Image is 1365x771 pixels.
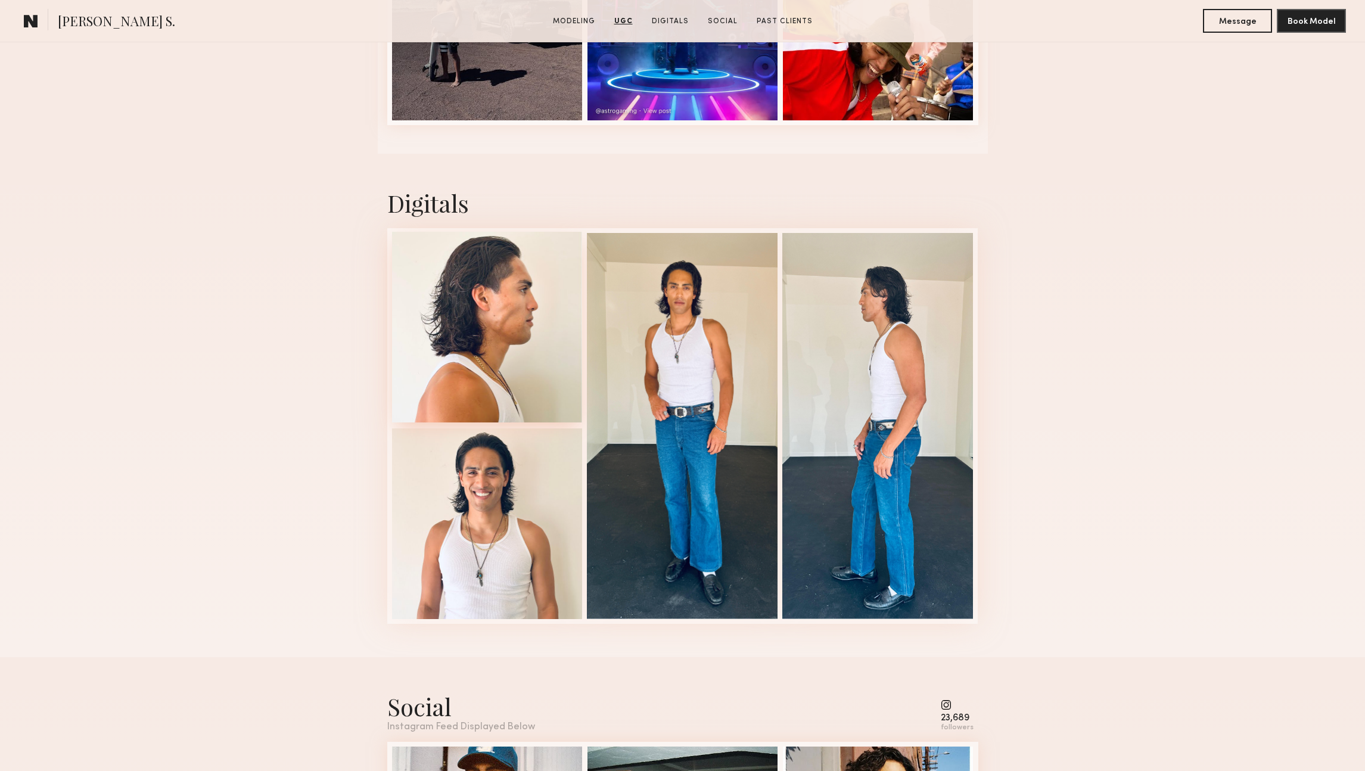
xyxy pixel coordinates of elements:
[387,187,978,219] div: Digitals
[703,16,742,27] a: Social
[1277,9,1346,33] button: Book Model
[548,16,600,27] a: Modeling
[1203,9,1272,33] button: Message
[752,16,817,27] a: Past Clients
[647,16,694,27] a: Digitals
[941,723,974,732] div: followers
[1277,15,1346,26] a: Book Model
[387,691,535,722] div: Social
[610,16,638,27] a: UGC
[58,12,175,33] span: [PERSON_NAME] S.
[387,722,535,732] div: Instagram Feed Displayed Below
[941,714,974,723] div: 23,689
